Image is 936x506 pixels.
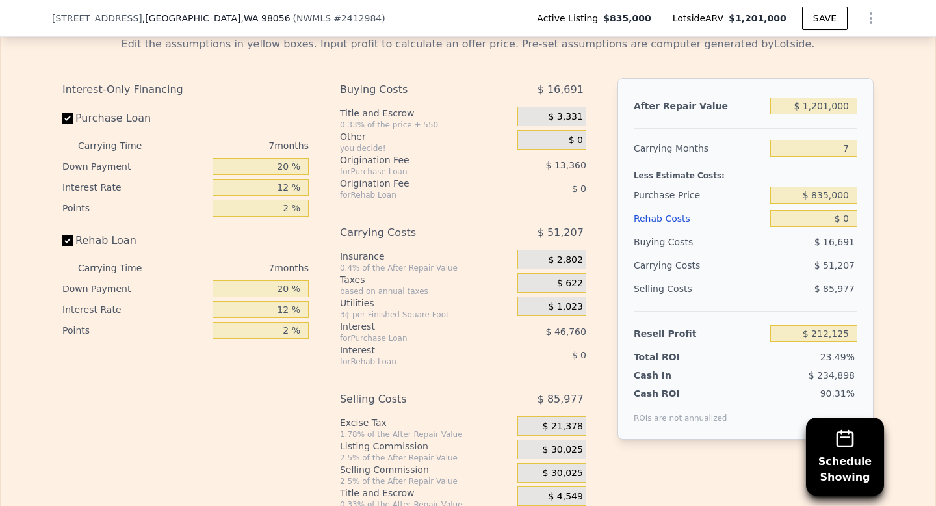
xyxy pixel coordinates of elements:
span: Lotside ARV [673,12,729,25]
span: $ 16,691 [814,237,855,247]
div: 0.33% of the price + 550 [340,120,512,130]
span: $ 21,378 [543,421,583,433]
div: Selling Costs [634,277,765,300]
div: Points [62,198,207,219]
div: Carrying Costs [340,221,485,245]
div: Carrying Months [634,137,765,160]
div: Interest-Only Financing [62,78,309,101]
span: $ 0 [569,135,583,146]
div: Interest Rate [62,299,207,320]
button: SAVE [802,7,848,30]
div: Title and Escrow [340,486,512,499]
span: $ 13,360 [546,160,586,170]
span: 23.49% [820,352,855,362]
span: $ 234,898 [809,370,855,380]
span: $ 0 [572,350,586,360]
label: Rehab Loan [62,229,207,252]
div: Title and Escrow [340,107,512,120]
div: Interest [340,343,485,356]
label: Purchase Loan [62,107,207,130]
div: Carrying Time [78,258,162,278]
div: 7 months [168,258,309,278]
div: Points [62,320,207,341]
span: $ 51,207 [538,221,584,245]
input: Rehab Loan [62,235,73,246]
span: $ 46,760 [546,326,586,337]
div: Carrying Time [78,135,162,156]
div: for Rehab Loan [340,356,485,367]
div: 2.5% of the After Repair Value [340,453,512,463]
div: Utilities [340,297,512,310]
div: you decide! [340,143,512,153]
div: Selling Costs [340,388,485,411]
div: Insurance [340,250,512,263]
span: $ 4,549 [548,491,582,503]
span: NWMLS [296,13,331,23]
div: Total ROI [634,351,715,364]
div: After Repair Value [634,94,765,118]
div: Buying Costs [340,78,485,101]
div: based on annual taxes [340,286,512,297]
div: Down Payment [62,278,207,299]
div: 1.78% of the After Repair Value [340,429,512,440]
div: Edit the assumptions in yellow boxes. Input profit to calculate an offer price. Pre-set assumptio... [62,36,874,52]
input: Purchase Loan [62,113,73,124]
div: ( ) [293,12,385,25]
div: Purchase Price [634,183,765,207]
div: Resell Profit [634,322,765,345]
button: ScheduleShowing [806,418,884,496]
div: Taxes [340,273,512,286]
div: 2.5% of the After Repair Value [340,476,512,486]
button: Show Options [858,5,884,31]
div: Less Estimate Costs: [634,160,857,183]
div: Interest Rate [62,177,207,198]
span: $ 30,025 [543,444,583,456]
span: , WA 98056 [240,13,290,23]
span: 90.31% [820,388,855,399]
div: Carrying Costs [634,254,715,277]
span: $ 85,977 [538,388,584,411]
span: $ 0 [572,183,586,194]
div: Other [340,130,512,143]
span: $ 3,331 [548,111,582,123]
div: for Purchase Loan [340,166,485,177]
span: $ 2,802 [548,254,582,266]
span: , [GEOGRAPHIC_DATA] [142,12,291,25]
div: for Rehab Loan [340,190,485,200]
div: Selling Commission [340,463,512,476]
span: [STREET_ADDRESS] [52,12,142,25]
div: Origination Fee [340,153,485,166]
span: $ 30,025 [543,468,583,479]
span: # 2412984 [333,13,382,23]
span: $835,000 [603,12,651,25]
div: Listing Commission [340,440,512,453]
div: Cash ROI [634,387,727,400]
span: $ 16,691 [538,78,584,101]
span: $1,201,000 [729,13,786,23]
div: Down Payment [62,156,207,177]
div: Excise Tax [340,416,512,429]
div: 0.4% of the After Repair Value [340,263,512,273]
div: Rehab Costs [634,207,765,230]
div: 7 months [168,135,309,156]
div: for Purchase Loan [340,333,485,343]
span: $ 622 [557,278,583,289]
div: 3¢ per Finished Square Foot [340,310,512,320]
div: Interest [340,320,485,333]
div: ROIs are not annualized [634,400,727,423]
span: Active Listing [537,12,603,25]
span: $ 85,977 [814,284,855,294]
span: $ 1,023 [548,301,582,313]
div: Cash In [634,369,715,382]
div: Origination Fee [340,177,485,190]
div: Buying Costs [634,230,765,254]
span: $ 51,207 [814,260,855,271]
